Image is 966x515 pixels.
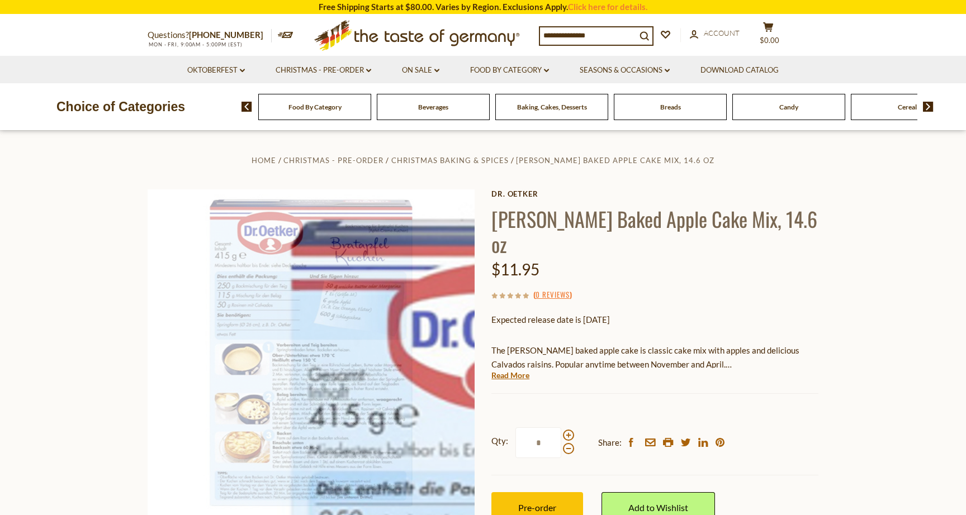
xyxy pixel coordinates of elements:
[491,344,818,371] p: The [PERSON_NAME] baked apple cake is classic cake mix with apples and delicious Calvados raisins...
[148,28,272,42] p: Questions?
[751,22,785,50] button: $0.00
[470,64,549,77] a: Food By Category
[491,434,508,448] strong: Qty:
[491,370,529,381] a: Read More
[898,103,917,111] a: Cereal
[598,436,622,450] span: Share:
[418,103,448,111] a: Beverages
[760,36,779,45] span: $0.00
[568,2,647,12] a: Click here for details.
[391,156,509,165] a: Christmas Baking & Spices
[536,289,570,301] a: 0 Reviews
[288,103,342,111] a: Food By Category
[241,102,252,112] img: previous arrow
[533,289,572,300] span: ( )
[517,103,587,111] a: Baking, Cakes, Desserts
[252,156,276,165] a: Home
[516,156,714,165] a: [PERSON_NAME] Baked Apple Cake Mix, 14.6 oz
[491,313,818,327] p: Expected release date is [DATE]
[779,103,798,111] a: Candy
[187,64,245,77] a: Oktoberfest
[491,206,818,256] h1: [PERSON_NAME] Baked Apple Cake Mix, 14.6 oz
[276,64,371,77] a: Christmas - PRE-ORDER
[690,27,740,40] a: Account
[283,156,383,165] a: Christmas - PRE-ORDER
[491,260,539,279] span: $11.95
[660,103,681,111] a: Breads
[148,41,243,47] span: MON - FRI, 9:00AM - 5:00PM (EST)
[700,64,779,77] a: Download Catalog
[518,502,556,513] span: Pre-order
[491,189,818,198] a: Dr. Oetker
[580,64,670,77] a: Seasons & Occasions
[515,427,561,458] input: Qty:
[923,102,934,112] img: next arrow
[704,28,740,37] span: Account
[402,64,439,77] a: On Sale
[189,30,263,40] a: [PHONE_NUMBER]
